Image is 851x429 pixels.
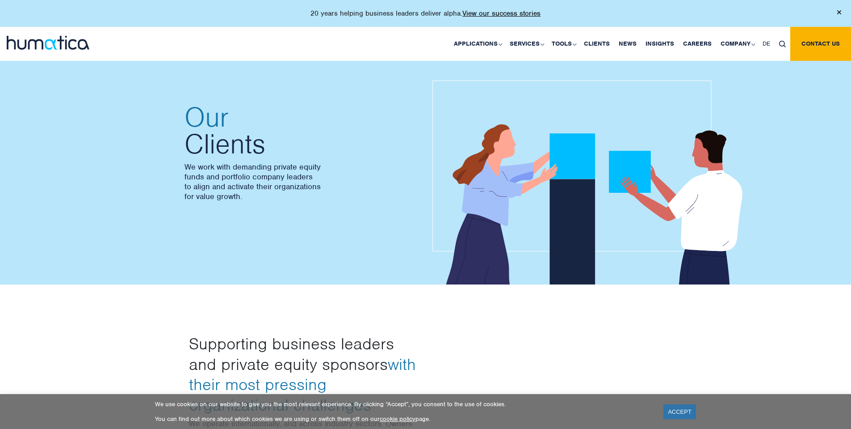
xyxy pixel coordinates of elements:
a: Tools [547,27,579,61]
a: View our success stories [462,9,541,18]
p: We use cookies on our website to give you the most relevant experience. By clicking “Accept”, you... [155,400,652,408]
a: ACCEPT [663,404,696,419]
a: Clients [579,27,614,61]
p: 20 years helping business leaders deliver alpha. [310,9,541,18]
a: cookie policy [380,415,415,423]
a: Insights [641,27,679,61]
span: with their most pressing organizational challenges [189,354,416,415]
p: You can find out more about which cookies we are using or switch them off on our page. [155,415,652,423]
h3: Supporting business leaders and private equity sponsors [189,334,419,415]
a: DE [758,27,775,61]
p: We work with demanding private equity funds and portfolio company leaders to align and activate t... [184,162,417,201]
a: Contact us [790,27,851,61]
img: about_banner1 [432,81,754,286]
a: Applications [449,27,505,61]
span: Our [184,104,417,131]
h2: Clients [184,104,417,157]
a: News [614,27,641,61]
a: Services [505,27,547,61]
a: Careers [679,27,716,61]
span: DE [763,40,770,47]
a: Company [716,27,758,61]
img: logo [7,36,89,50]
img: search_icon [779,41,786,47]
